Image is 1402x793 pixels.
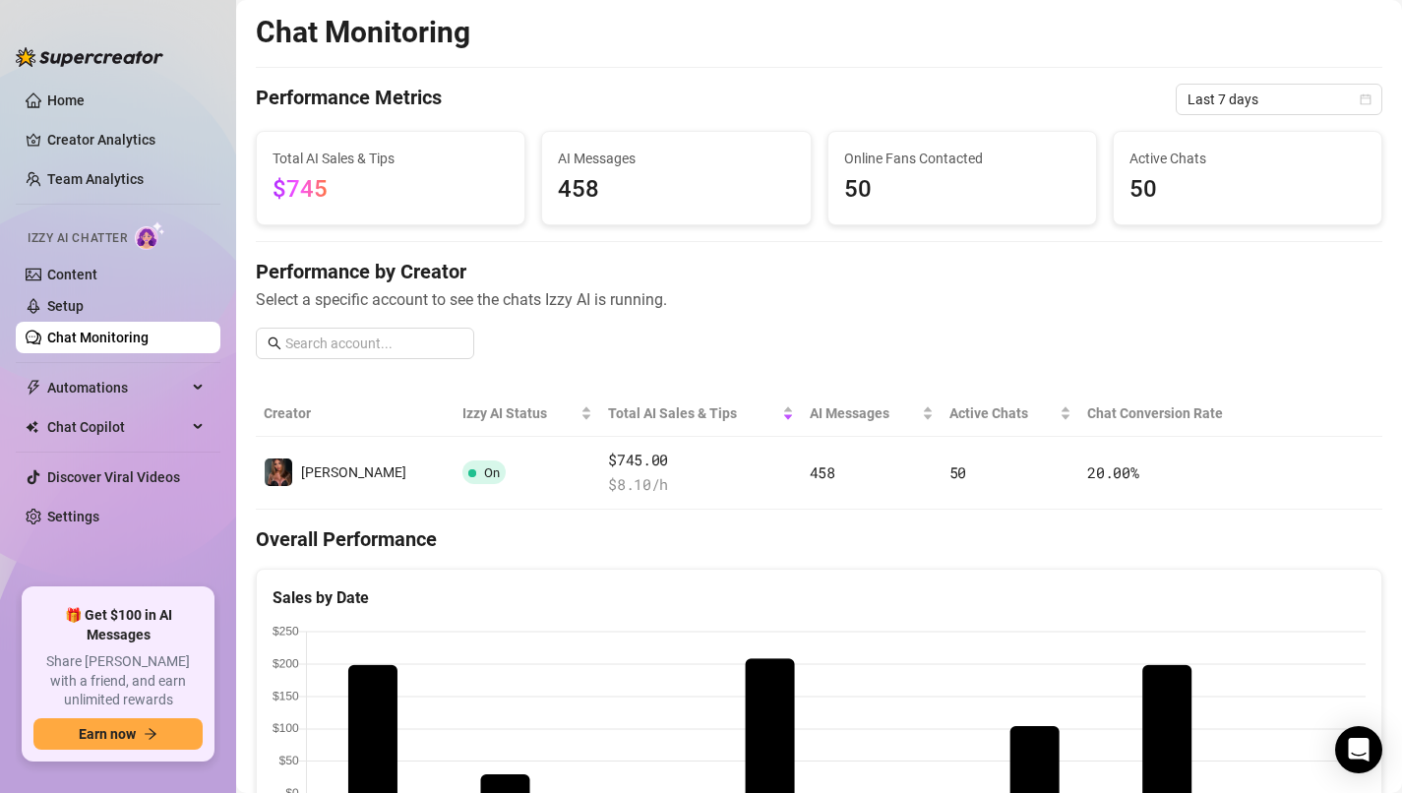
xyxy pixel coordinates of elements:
[949,402,1057,424] span: Active Chats
[1079,391,1269,437] th: Chat Conversion Rate
[144,727,157,741] span: arrow-right
[608,449,794,472] span: $745.00
[256,84,442,115] h4: Performance Metrics
[256,14,470,51] h2: Chat Monitoring
[256,258,1382,285] h4: Performance by Creator
[47,372,187,403] span: Automations
[33,652,203,710] span: Share [PERSON_NAME] with a friend, and earn unlimited rewards
[26,380,41,396] span: thunderbolt
[600,391,802,437] th: Total AI Sales & Tips
[47,411,187,443] span: Chat Copilot
[1129,148,1366,169] span: Active Chats
[265,458,292,486] img: Denise
[558,171,794,209] span: 458
[28,229,127,248] span: Izzy AI Chatter
[484,465,500,480] span: On
[942,391,1080,437] th: Active Chats
[810,462,835,482] span: 458
[608,473,794,497] span: $ 8.10 /h
[79,726,136,742] span: Earn now
[273,585,1366,610] div: Sales by Date
[47,171,144,187] a: Team Analytics
[16,47,163,67] img: logo-BBDzfeDw.svg
[47,298,84,314] a: Setup
[802,391,942,437] th: AI Messages
[1129,171,1366,209] span: 50
[47,469,180,485] a: Discover Viral Videos
[273,148,509,169] span: Total AI Sales & Tips
[810,402,918,424] span: AI Messages
[33,718,203,750] button: Earn nowarrow-right
[47,330,149,345] a: Chat Monitoring
[47,92,85,108] a: Home
[256,525,1382,553] h4: Overall Performance
[301,464,406,480] span: [PERSON_NAME]
[256,391,455,437] th: Creator
[462,402,577,424] span: Izzy AI Status
[47,124,205,155] a: Creator Analytics
[608,402,778,424] span: Total AI Sales & Tips
[455,391,600,437] th: Izzy AI Status
[285,333,462,354] input: Search account...
[47,267,97,282] a: Content
[558,148,794,169] span: AI Messages
[273,175,328,203] span: $745
[1360,93,1372,105] span: calendar
[268,336,281,350] span: search
[33,606,203,644] span: 🎁 Get $100 in AI Messages
[47,509,99,524] a: Settings
[844,171,1080,209] span: 50
[256,287,1382,312] span: Select a specific account to see the chats Izzy AI is running.
[844,148,1080,169] span: Online Fans Contacted
[1335,726,1382,773] div: Open Intercom Messenger
[135,221,165,250] img: AI Chatter
[1087,462,1138,482] span: 20.00 %
[1188,85,1371,114] span: Last 7 days
[949,462,966,482] span: 50
[26,420,38,434] img: Chat Copilot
